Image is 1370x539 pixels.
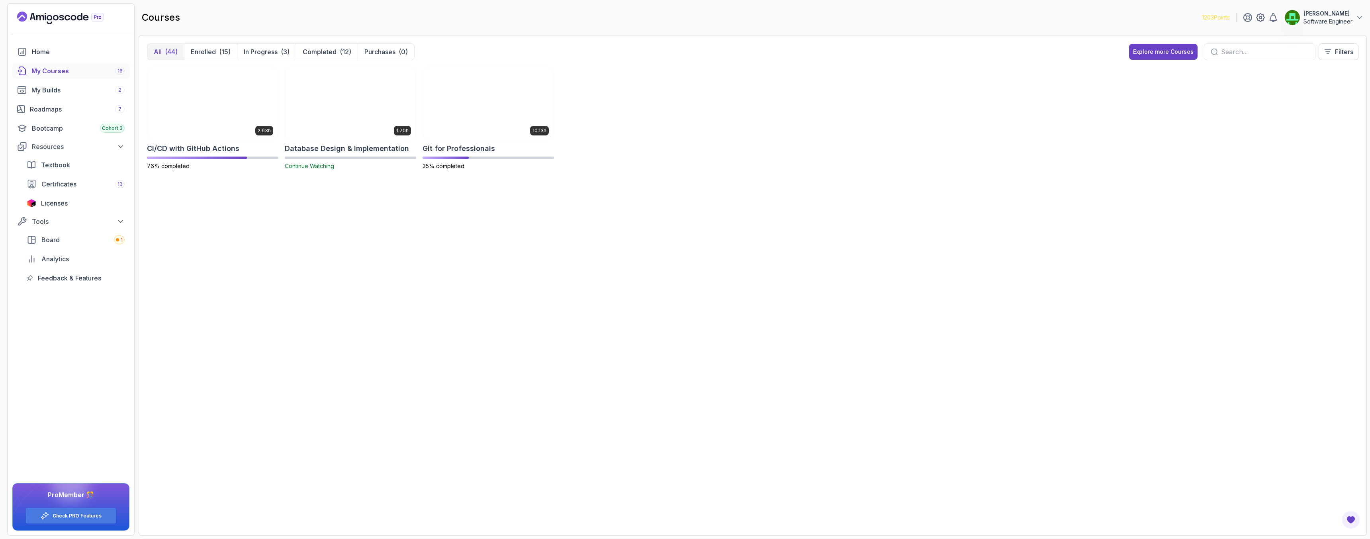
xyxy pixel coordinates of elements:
[117,68,123,74] span: 16
[154,47,162,57] p: All
[118,87,121,93] span: 2
[41,160,70,170] span: Textbook
[41,179,76,189] span: Certificates
[423,67,554,140] img: Git for Professionals card
[303,47,337,57] p: Completed
[358,44,414,60] button: Purchases(0)
[12,101,129,117] a: roadmaps
[1133,48,1194,56] div: Explore more Courses
[1202,14,1230,22] p: 1203 Points
[22,157,129,173] a: textbook
[53,513,102,519] a: Check PRO Features
[22,251,129,267] a: analytics
[12,63,129,79] a: courses
[22,195,129,211] a: licenses
[219,47,231,57] div: (15)
[285,67,416,170] a: Database Design & Implementation card1.70hDatabase Design & ImplementationContinue Watching
[12,44,129,60] a: home
[147,67,278,140] img: CI/CD with GitHub Actions card
[1335,47,1353,57] p: Filters
[1221,47,1309,57] input: Search...
[12,120,129,136] a: bootcamp
[184,44,237,60] button: Enrolled(15)
[281,47,290,57] div: (3)
[38,273,101,283] span: Feedback & Features
[340,47,351,57] div: (12)
[147,67,278,170] a: CI/CD with GitHub Actions card2.63hCI/CD with GitHub Actions76% completed
[423,67,554,170] a: Git for Professionals card10.13hGit for Professionals35% completed
[41,198,68,208] span: Licenses
[41,235,60,245] span: Board
[1319,43,1358,60] button: Filters
[423,163,464,169] span: 35% completed
[1303,18,1352,25] p: Software Engineer
[142,11,180,24] h2: courses
[117,181,123,187] span: 13
[532,127,546,134] p: 10.13h
[17,12,122,24] a: Landing page
[31,66,125,76] div: My Courses
[32,47,125,57] div: Home
[12,139,129,154] button: Resources
[32,217,125,226] div: Tools
[165,47,178,57] div: (44)
[32,123,125,133] div: Bootcamp
[1285,10,1300,25] img: user profile image
[258,127,271,134] p: 2.63h
[399,47,408,57] div: (0)
[147,44,184,60] button: All(44)
[396,127,409,134] p: 1.70h
[285,163,334,169] span: Continue Watching
[244,47,278,57] p: In Progress
[32,142,125,151] div: Resources
[237,44,296,60] button: In Progress(3)
[118,106,121,112] span: 7
[1341,510,1360,529] button: Open Feedback Button
[25,508,116,524] button: Check PRO Features
[27,199,36,207] img: jetbrains icon
[12,82,129,98] a: builds
[423,143,495,154] h2: Git for Professionals
[364,47,395,57] p: Purchases
[22,270,129,286] a: feedback
[31,85,125,95] div: My Builds
[1129,44,1198,60] button: Explore more Courses
[296,44,358,60] button: Completed(12)
[147,143,239,154] h2: CI/CD with GitHub Actions
[22,232,129,248] a: board
[1284,10,1364,25] button: user profile image[PERSON_NAME]Software Engineer
[41,254,69,264] span: Analytics
[30,104,125,114] div: Roadmaps
[102,125,123,131] span: Cohort 3
[282,65,419,142] img: Database Design & Implementation card
[1303,10,1352,18] p: [PERSON_NAME]
[22,176,129,192] a: certificates
[191,47,216,57] p: Enrolled
[147,163,190,169] span: 76% completed
[121,237,123,243] span: 1
[285,143,409,154] h2: Database Design & Implementation
[12,214,129,229] button: Tools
